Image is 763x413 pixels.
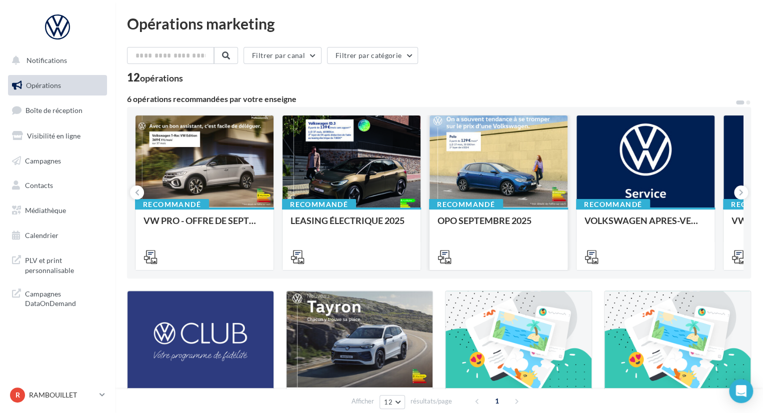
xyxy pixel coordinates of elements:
div: 6 opérations recommandées par votre enseigne [127,95,735,103]
a: Campagnes DataOnDemand [6,283,109,312]
span: R [15,390,20,400]
a: Contacts [6,175,109,196]
span: Notifications [26,56,67,64]
a: PLV et print personnalisable [6,249,109,279]
span: 12 [384,398,392,406]
div: Opérations marketing [127,16,751,31]
div: LEASING ÉLECTRIQUE 2025 [290,215,412,235]
div: Recommandé [282,199,356,210]
a: Campagnes [6,150,109,171]
div: 12 [127,72,183,83]
span: Campagnes [25,156,61,164]
span: Calendrier [25,231,58,239]
span: Campagnes DataOnDemand [25,287,103,308]
a: Visibilité en ligne [6,125,109,146]
a: Calendrier [6,225,109,246]
p: RAMBOUILLET [29,390,95,400]
span: résultats/page [410,396,452,406]
div: OPO SEPTEMBRE 2025 [437,215,559,235]
div: Recommandé [135,199,209,210]
span: Visibilité en ligne [27,131,80,140]
div: Recommandé [576,199,650,210]
a: Opérations [6,75,109,96]
div: Open Intercom Messenger [729,379,753,403]
a: Médiathèque [6,200,109,221]
span: Afficher [351,396,374,406]
span: Contacts [25,181,53,189]
button: Filtrer par catégorie [327,47,418,64]
span: Boîte de réception [25,106,82,114]
div: opérations [140,73,183,82]
button: 12 [379,395,405,409]
button: Notifications [6,50,105,71]
span: Opérations [26,81,61,89]
div: Recommandé [429,199,503,210]
div: VOLKSWAGEN APRES-VENTE [584,215,706,235]
div: VW PRO - OFFRE DE SEPTEMBRE 25 [143,215,265,235]
button: Filtrer par canal [243,47,321,64]
a: Boîte de réception [6,99,109,121]
span: 1 [489,393,505,409]
a: R RAMBOUILLET [8,385,107,404]
span: Médiathèque [25,206,66,214]
span: PLV et print personnalisable [25,253,103,275]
